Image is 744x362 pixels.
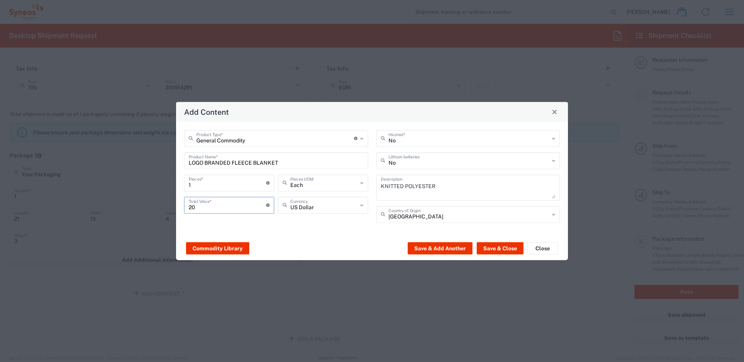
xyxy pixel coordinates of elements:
[527,242,558,255] button: Close
[549,106,560,117] button: Close
[408,242,472,255] button: Save & Add Another
[477,242,523,255] button: Save & Close
[184,106,229,117] h4: Add Content
[186,242,249,255] button: Commodity Library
